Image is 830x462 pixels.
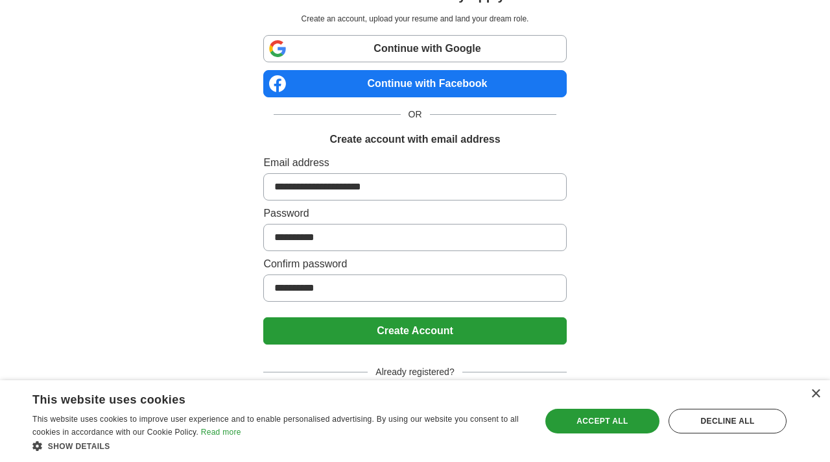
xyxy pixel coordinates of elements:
label: Confirm password [263,256,566,272]
button: Create Account [263,317,566,345]
div: Show details [32,439,526,452]
span: OR [401,108,430,121]
div: Close [811,389,820,399]
p: Create an account, upload your resume and land your dream role. [266,13,563,25]
label: Email address [263,155,566,171]
a: Continue with Facebook [263,70,566,97]
span: Already registered? [368,365,462,379]
div: Decline all [669,409,787,433]
h1: Create account with email address [329,132,500,147]
a: Read more, opens a new window [201,428,241,437]
span: Show details [48,442,110,451]
label: Password [263,206,566,221]
a: Continue with Google [263,35,566,62]
div: Accept all [545,409,659,433]
span: This website uses cookies to improve user experience and to enable personalised advertising. By u... [32,415,519,437]
div: This website uses cookies [32,388,493,407]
